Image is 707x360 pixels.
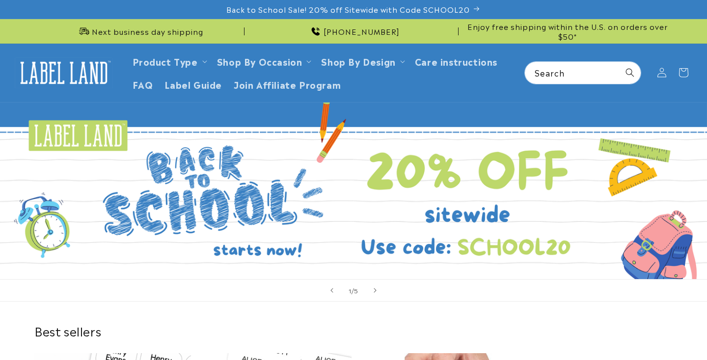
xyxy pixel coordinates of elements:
[127,73,159,96] a: FAQ
[462,19,673,43] div: Announcement
[364,280,386,301] button: Next slide
[15,57,113,88] img: Label Land
[226,4,470,14] span: Back to School Sale! 20% off Sitewide with Code SCHOOL20
[354,285,358,295] span: 5
[217,55,302,67] span: Shop By Occasion
[409,50,503,73] a: Care instructions
[321,280,343,301] button: Previous slide
[462,22,673,41] span: Enjoy free shipping within the U.S. on orders over $50*
[349,285,352,295] span: 1
[92,26,203,36] span: Next business day shipping
[34,19,245,43] div: Announcement
[321,54,395,68] a: Shop By Design
[159,73,228,96] a: Label Guide
[248,19,459,43] div: Announcement
[11,54,117,92] a: Label Land
[315,50,408,73] summary: Shop By Design
[164,78,222,90] span: Label Guide
[619,62,641,83] button: Search
[234,78,341,90] span: Join Affiliate Program
[34,323,673,338] h2: Best sellers
[133,78,153,90] span: FAQ
[228,73,347,96] a: Join Affiliate Program
[133,54,198,68] a: Product Type
[352,285,354,295] span: /
[127,50,211,73] summary: Product Type
[324,26,400,36] span: [PHONE_NUMBER]
[415,55,497,67] span: Care instructions
[211,50,316,73] summary: Shop By Occasion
